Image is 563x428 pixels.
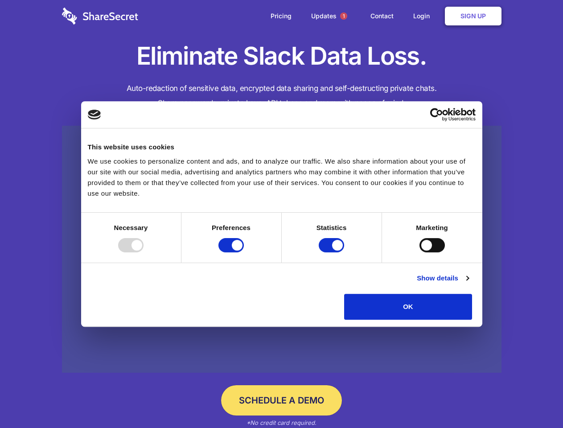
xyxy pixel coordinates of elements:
span: 1 [340,12,347,20]
strong: Necessary [114,224,148,231]
a: Show details [417,273,468,284]
a: Sign Up [445,7,501,25]
a: Login [404,2,443,30]
div: This website uses cookies [88,142,476,152]
img: logo [88,110,101,119]
button: OK [344,294,472,320]
a: Pricing [262,2,300,30]
a: Usercentrics Cookiebot - opens in a new window [398,108,476,121]
strong: Preferences [212,224,251,231]
img: logo-wordmark-white-trans-d4663122ce5f474addd5e946df7df03e33cb6a1c49d2221995e7729f52c070b2.svg [62,8,138,25]
strong: Statistics [316,224,347,231]
h1: Eliminate Slack Data Loss. [62,40,501,72]
strong: Marketing [416,224,448,231]
div: We use cookies to personalize content and ads, and to analyze our traffic. We also share informat... [88,156,476,199]
em: *No credit card required. [247,419,316,426]
a: Wistia video thumbnail [62,126,501,373]
a: Contact [362,2,403,30]
a: Schedule a Demo [221,385,342,416]
h4: Auto-redaction of sensitive data, encrypted data sharing and self-destructing private chats. Shar... [62,81,501,111]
